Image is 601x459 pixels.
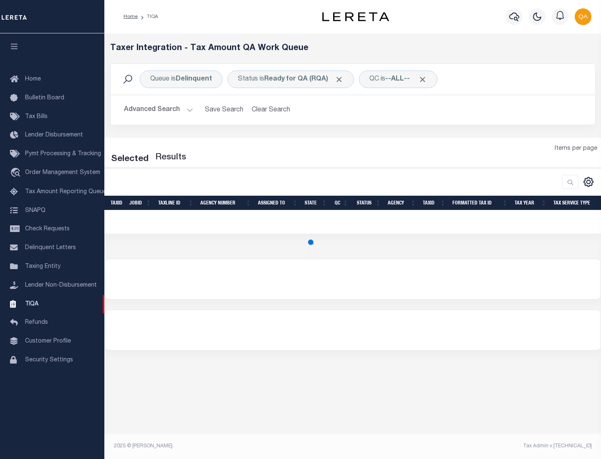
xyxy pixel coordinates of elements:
[25,114,48,120] span: Tax Bills
[248,102,294,118] button: Clear Search
[25,226,70,232] span: Check Requests
[25,245,76,251] span: Delinquent Letters
[352,196,384,210] th: Status
[124,14,138,19] a: Home
[322,12,389,21] img: logo-dark.svg
[575,8,591,25] img: svg+xml;base64,PHN2ZyB4bWxucz0iaHR0cDovL3d3dy53My5vcmcvMjAwMC9zdmciIHBvaW50ZXItZXZlbnRzPSJub25lIi...
[449,196,511,210] th: Formatted Tax ID
[384,196,419,210] th: Agency
[511,196,550,210] th: Tax Year
[418,75,427,84] span: Click to Remove
[155,151,186,164] label: Results
[138,13,158,20] li: TIQA
[25,189,106,195] span: Tax Amount Reporting Queue
[264,76,343,83] b: Ready for QA (RQA)
[110,43,596,53] h5: Taxer Integration - Tax Amount QA Work Queue
[200,102,248,118] button: Save Search
[335,75,343,84] span: Click to Remove
[25,132,83,138] span: Lender Disbursement
[25,282,97,288] span: Lender Non-Disbursement
[111,153,149,166] div: Selected
[25,95,64,101] span: Bulletin Board
[25,76,41,82] span: Home
[124,102,193,118] button: Advanced Search
[25,357,73,363] span: Security Settings
[140,71,222,88] div: Click to Edit
[126,196,155,210] th: JobID
[359,442,592,450] div: Tax Admin v.[TECHNICAL_ID]
[25,151,101,157] span: Pymt Processing & Tracking
[108,442,353,450] div: 2025 © [PERSON_NAME].
[331,196,352,210] th: QC
[255,196,301,210] th: Assigned To
[419,196,449,210] th: TaxID
[25,170,100,176] span: Order Management System
[25,264,61,270] span: Taxing Entity
[10,168,23,179] i: travel_explore
[25,338,71,344] span: Customer Profile
[25,320,48,325] span: Refunds
[155,196,197,210] th: TaxLine ID
[385,76,410,83] b: --ALL--
[197,196,255,210] th: Agency Number
[107,196,126,210] th: TaxID
[555,144,597,154] span: Items per page
[301,196,331,210] th: State
[176,76,212,83] b: Delinquent
[25,301,38,307] span: TIQA
[25,207,45,213] span: SNAPQ
[227,71,354,88] div: Click to Edit
[359,71,437,88] div: Click to Edit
